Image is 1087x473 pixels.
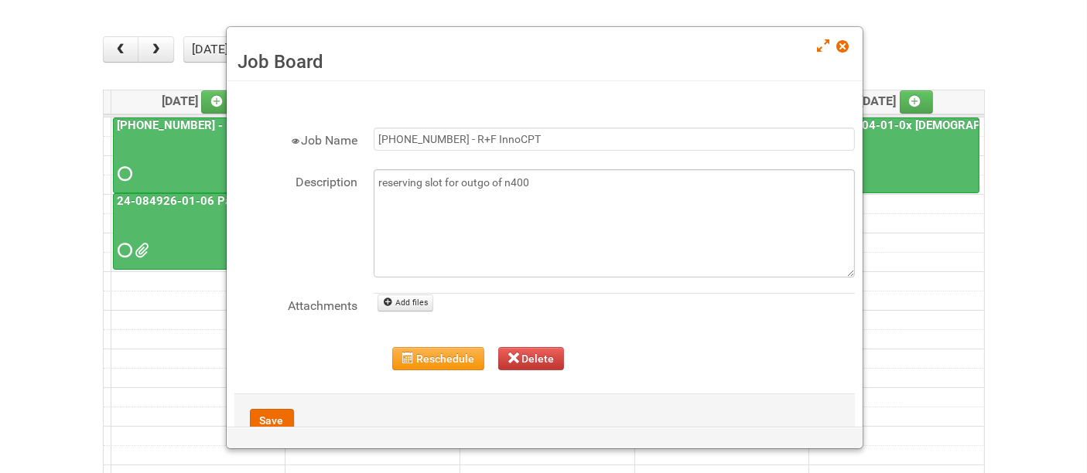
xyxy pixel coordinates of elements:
[113,117,281,194] a: [PHONE_NUMBER] - R+F InnoCPT
[234,293,358,315] label: Attachments
[201,90,235,114] a: Add an event
[250,409,294,432] button: Save
[238,50,851,73] h3: Job Board
[900,90,934,114] a: Add an event
[162,94,235,108] span: [DATE]
[374,169,855,277] textarea: reserving slot for outgo of n400
[183,36,236,63] button: [DATE]
[118,168,129,179] span: Requested
[234,128,358,150] label: Job Name
[860,94,934,108] span: [DATE]
[378,294,434,311] a: Add files
[135,245,146,256] span: MDN (2) 24-084926-01-06 (#2).xlsx JNF 24-084926-01-06.DOC MDN 24-084926-01-06.xlsx
[498,347,565,370] button: Delete
[113,193,281,270] a: 24-084926-01-06 Pack Collab Wand Tint
[118,245,129,256] span: Requested
[234,169,358,192] label: Description
[811,117,979,194] a: 25-039404-01-0x [DEMOGRAPHIC_DATA] Wet Shave SQM
[392,347,484,370] button: Reschedule
[115,118,297,132] a: [PHONE_NUMBER] - R+F InnoCPT
[115,194,338,208] a: 24-084926-01-06 Pack Collab Wand Tint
